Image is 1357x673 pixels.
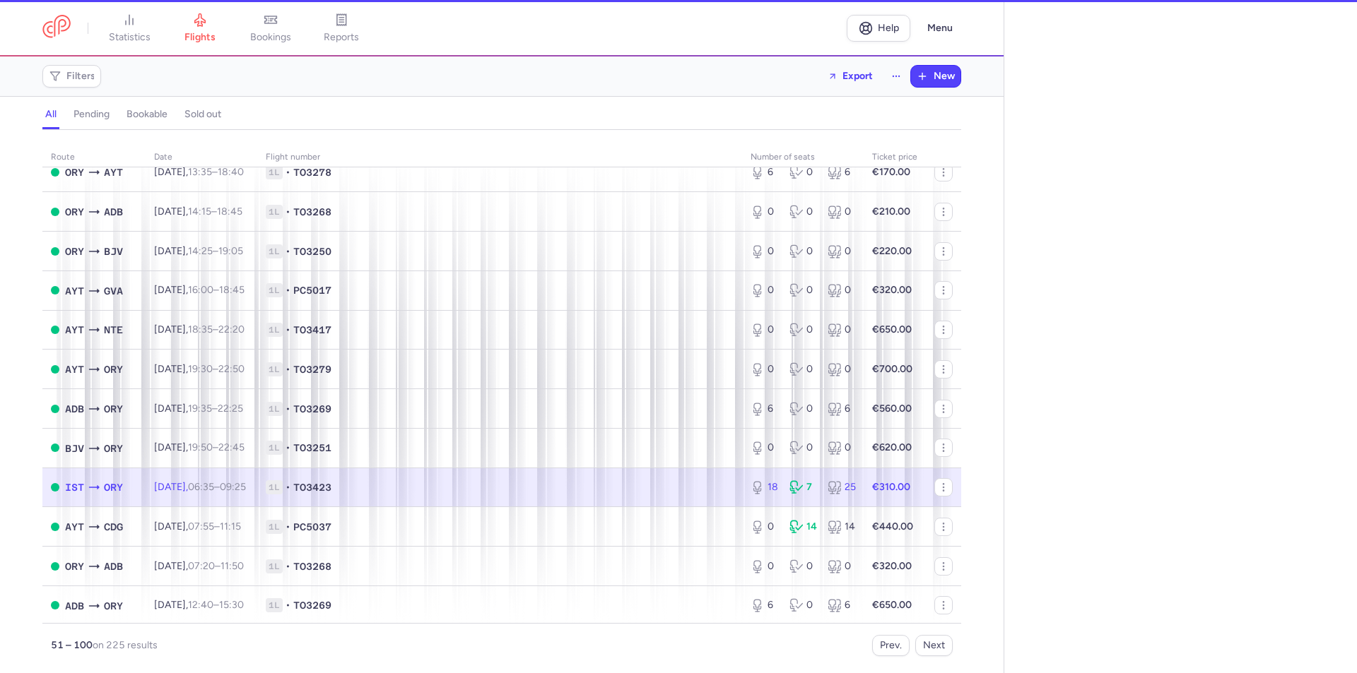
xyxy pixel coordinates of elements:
span: OPEN [51,208,59,216]
time: 18:45 [217,206,242,218]
span: TO3269 [293,598,331,612]
time: 19:35 [188,403,212,415]
span: – [188,363,245,375]
span: TO3250 [293,244,331,258]
span: Adnan Menderes Airport, İzmir, Turkey [65,598,84,614]
a: reports [306,13,377,44]
time: 14:25 [188,245,213,257]
time: 18:35 [188,323,213,335]
span: ORY [104,362,123,377]
span: TO3423 [293,480,331,494]
div: 0 [789,441,817,455]
a: flights [165,13,235,44]
span: – [188,599,244,611]
strong: €220.00 [872,245,912,257]
time: 11:50 [221,560,244,572]
span: – [188,403,243,415]
time: 12:40 [188,599,213,611]
strong: €210.00 [872,206,910,218]
span: PC5037 [293,520,331,534]
div: 0 [751,520,778,534]
span: – [188,206,242,218]
th: number of seats [742,147,864,168]
span: 1L [266,165,283,179]
button: Next [915,635,953,656]
time: 07:55 [188,520,214,532]
span: [DATE], [154,560,244,572]
th: date [146,147,257,168]
strong: €650.00 [872,323,912,335]
span: OPEN [51,168,59,177]
span: 1L [266,598,283,612]
span: Antalya, Antalya, Turkey [65,519,84,535]
a: Help [847,15,910,42]
h4: all [45,108,57,121]
span: Adnan Menderes Airport, İzmir, Turkey [104,559,123,574]
a: bookings [235,13,306,44]
div: 6 [828,165,855,179]
div: 0 [828,244,855,258]
div: 0 [751,559,778,573]
span: • [286,559,290,573]
div: 0 [828,362,855,376]
time: 18:40 [218,166,244,178]
span: [DATE], [154,166,244,178]
th: Ticket price [864,147,926,168]
strong: €560.00 [872,403,912,415]
span: [DATE], [154,599,244,611]
span: [DATE], [154,520,241,532]
strong: €700.00 [872,363,912,375]
span: ORY [65,559,84,574]
th: route [42,147,146,168]
div: 6 [828,598,855,612]
a: statistics [94,13,165,44]
span: Charles De Gaulle, Paris, France [104,519,123,535]
button: Filters [43,66,100,87]
span: Nantes Atlantique, Nantes, France [104,322,123,338]
span: flights [184,31,216,44]
span: Orly, Paris, France [104,441,123,456]
span: [DATE], [154,441,245,453]
span: 1L [266,520,283,534]
div: 14 [828,520,855,534]
time: 22:50 [218,363,245,375]
span: [DATE], [154,481,246,493]
span: [DATE], [154,206,242,218]
span: Istanbul Airport, İstanbul, Turkey [65,480,84,495]
button: New [911,66,961,87]
span: – [188,323,245,335]
span: [DATE], [154,284,245,296]
span: 1L [266,244,283,258]
span: Orly, Paris, France [104,401,123,417]
span: TO3268 [293,205,331,219]
time: 09:25 [220,481,246,493]
time: 19:50 [188,441,213,453]
div: 0 [751,283,778,297]
time: 22:45 [218,441,245,453]
time: 14:15 [188,206,211,218]
span: [DATE], [154,403,243,415]
time: 15:30 [219,599,244,611]
h4: bookable [127,108,168,121]
span: AYT [65,362,84,377]
span: Orly, Paris, France [65,165,84,180]
span: – [188,520,241,532]
span: 1L [266,205,283,219]
span: Milas, Bodrum, Turkey [104,244,123,259]
strong: €650.00 [872,599,912,611]
span: TO3278 [293,165,331,179]
span: Help [878,23,899,33]
time: 13:35 [188,166,212,178]
span: Orly, Paris, France [65,244,84,259]
span: Orly, Paris, France [104,598,123,614]
span: [DATE], [154,363,245,375]
span: Antalya, Antalya, Turkey [65,322,84,338]
span: – [188,245,243,257]
span: 1L [266,559,283,573]
div: 0 [789,598,817,612]
div: 14 [789,520,817,534]
span: • [286,283,290,297]
div: 6 [751,402,778,416]
span: 1L [266,480,283,494]
span: statistics [109,31,151,44]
